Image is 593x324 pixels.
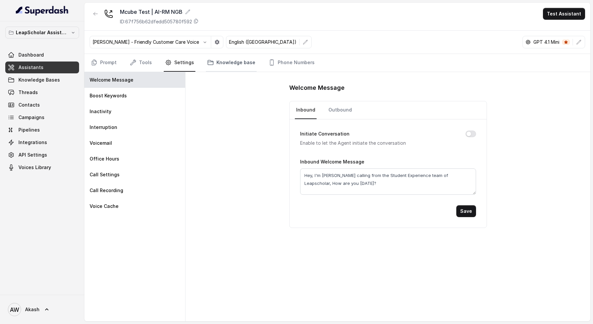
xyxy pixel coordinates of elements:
[90,140,112,146] p: Voicemail
[128,54,153,72] a: Tools
[18,52,44,58] span: Dashboard
[5,87,79,98] a: Threads
[5,162,79,173] a: Voices Library
[5,74,79,86] a: Knowledge Bases
[18,127,40,133] span: Pipelines
[525,39,531,45] svg: openai logo
[5,149,79,161] a: API Settings
[90,92,127,99] p: Boost Keywords
[543,8,585,20] button: Test Assistant
[90,54,585,72] nav: Tabs
[5,137,79,148] a: Integrations
[90,171,120,178] p: Call Settings
[18,164,51,171] span: Voices Library
[456,205,476,217] button: Save
[267,54,316,72] a: Phone Numbers
[90,203,119,210] p: Voice Cache
[5,27,79,38] button: LeapScholar Assistant
[90,77,133,83] p: Welcome Message
[90,54,118,72] a: Prompt
[25,306,40,313] span: Akash
[90,187,123,194] p: Call Recording
[295,101,481,119] nav: Tabs
[5,62,79,73] a: Assistants
[327,101,353,119] a: Outbound
[90,124,117,131] p: Interruption
[5,112,79,123] a: Campaigns
[18,77,60,83] span: Knowledge Bases
[289,83,487,93] h1: Welcome Message
[300,168,476,195] textarea: Hey, I'm [PERSON_NAME] calling from the Student Experience team of Leapscholar, How are you [DATE]?
[5,124,79,136] a: Pipelines
[300,139,455,147] p: Enable to let the Agent initiate the conversation
[16,29,69,37] p: LeapScholar Assistant
[10,306,19,313] text: AW
[18,64,43,71] span: Assistants
[295,101,317,119] a: Inbound
[93,39,199,45] p: [PERSON_NAME] - Friendly Customer Care Voice
[18,139,47,146] span: Integrations
[18,89,38,96] span: Threads
[16,5,69,16] img: light.svg
[533,39,559,45] p: GPT 4.1 Mini
[120,8,199,16] div: Mcube Test | AI-RM NGB
[229,39,296,45] p: English ([GEOGRAPHIC_DATA])
[5,99,79,111] a: Contacts
[90,108,111,115] p: Inactivity
[300,130,350,138] label: Initiate Conversation
[18,152,47,158] span: API Settings
[164,54,195,72] a: Settings
[18,102,40,108] span: Contacts
[120,18,192,25] p: ID: 67f756b62dfedd505780f592
[90,156,119,162] p: Office Hours
[5,300,79,319] a: Akash
[300,159,364,164] label: Inbound Welcome Message
[18,114,44,121] span: Campaigns
[5,49,79,61] a: Dashboard
[206,54,257,72] a: Knowledge base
